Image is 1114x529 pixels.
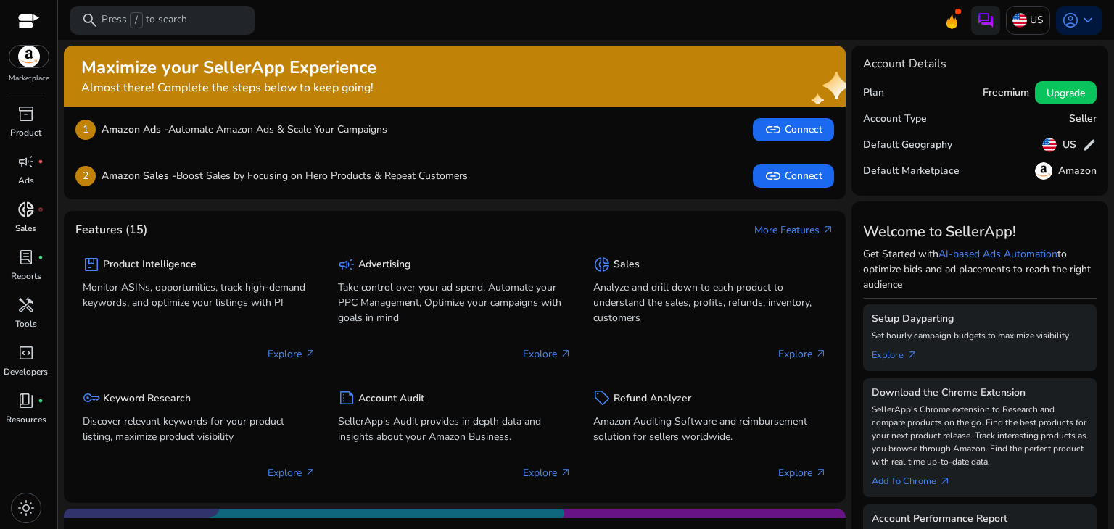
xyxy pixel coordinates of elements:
p: SellerApp's Chrome extension to Research and compare products on the go. Find the best products f... [872,403,1088,468]
span: link [764,121,782,138]
span: fiber_manual_record [38,398,44,404]
span: edit [1082,138,1097,152]
p: Explore [268,465,316,480]
img: amazon.svg [1035,162,1052,180]
h2: Maximize your SellerApp Experience [81,57,376,78]
span: keyboard_arrow_down [1079,12,1097,29]
h3: Welcome to SellerApp! [863,223,1097,241]
span: code_blocks [17,344,35,362]
h5: Freemium [983,87,1029,99]
span: fiber_manual_record [38,254,44,260]
h5: Refund Analyzer [614,393,691,405]
span: arrow_outward [815,348,827,359]
h5: Seller [1069,113,1097,125]
span: key [83,389,100,407]
h5: Account Audit [358,393,424,405]
img: amazon.svg [9,46,49,67]
span: sell [593,389,611,407]
span: arrow_outward [822,224,834,236]
h5: Advertising [358,259,410,271]
p: 2 [75,166,96,186]
h5: Plan [863,87,884,99]
p: Resources [6,413,46,426]
h5: Setup Dayparting [872,313,1088,325]
span: arrow_outward [939,475,951,487]
p: Boost Sales by Focusing on Hero Products & Repeat Customers [102,168,468,183]
h5: Keyword Research [103,393,191,405]
p: Amazon Auditing Software and reimbursement solution for sellers worldwide. [593,414,827,444]
p: SellerApp's Audit provides in depth data and insights about your Amazon Business. [338,414,572,444]
span: fiber_manual_record [38,207,44,212]
p: Ads [18,174,34,187]
a: More Featuresarrow_outward [754,222,834,238]
span: book_4 [17,392,35,409]
span: donut_small [17,201,35,218]
p: Explore [523,346,572,362]
h5: Download the Chrome Extension [872,387,1088,399]
h5: US [1063,139,1076,151]
span: campaign [17,153,35,170]
p: Developers [4,365,48,378]
h4: Features (15) [75,223,147,237]
span: arrow_outward [560,348,572,359]
h4: Almost there! Complete the steps below to keep going! [81,81,376,95]
span: summarize [338,389,355,407]
span: arrow_outward [305,348,316,359]
span: arrow_outward [907,349,918,361]
span: Connect [764,121,822,138]
span: account_circle [1062,12,1079,29]
img: us.svg [1012,13,1027,28]
p: Explore [523,465,572,480]
span: arrow_outward [815,467,827,478]
span: / [130,12,143,28]
span: inventory_2 [17,105,35,122]
img: us.svg [1042,138,1057,152]
b: Amazon Sales - [102,169,176,183]
b: Amazon Ads - [102,122,168,136]
a: Add To Chrome [872,468,962,488]
h5: Product Intelligence [103,259,197,271]
h5: Account Type [863,113,927,125]
span: arrow_outward [305,467,316,478]
p: Analyze and drill down to each product to understand the sales, profits, refunds, inventory, cust... [593,280,827,325]
p: Explore [778,346,827,362]
span: donut_small [593,256,611,273]
span: package [83,256,100,273]
h5: Account Performance Report [872,513,1088,525]
h5: Default Geography [863,139,952,151]
span: arrow_outward [560,467,572,478]
button: linkConnect [753,164,834,188]
p: Get Started with to optimize bids and ad placements to reach the right audience [863,246,1097,292]
p: Tools [15,317,37,330]
p: Take control over your ad spend, Automate your PPC Management, Optimize your campaigns with goals... [338,280,572,325]
h5: Default Marketplace [863,165,960,178]
p: Reports [11,270,41,283]
span: handyman [17,296,35,314]
p: Product [10,126,41,139]
p: Discover relevant keywords for your product listing, maximize product visibility [83,414,316,444]
span: lab_profile [17,249,35,266]
span: link [764,167,782,185]
span: Upgrade [1047,86,1085,101]
a: Explorearrow_outward [872,342,930,362]
button: linkConnect [753,118,834,141]
button: Upgrade [1035,81,1097,104]
h5: Sales [614,259,640,271]
span: Connect [764,167,822,185]
span: search [81,12,99,29]
p: US [1030,7,1044,33]
p: Monitor ASINs, opportunities, track high-demand keywords, and optimize your listings with PI [83,280,316,310]
p: Explore [268,346,316,362]
span: campaign [338,256,355,273]
p: Press to search [102,12,187,28]
a: AI-based Ads Automation [938,247,1057,261]
p: Marketplace [9,73,49,84]
p: 1 [75,120,96,140]
span: light_mode [17,499,35,517]
h5: Amazon [1058,165,1097,178]
p: Automate Amazon Ads & Scale Your Campaigns [102,122,387,137]
h4: Account Details [863,57,946,71]
p: Explore [778,465,827,480]
span: fiber_manual_record [38,159,44,164]
p: Set hourly campaign budgets to maximize visibility [872,329,1088,342]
